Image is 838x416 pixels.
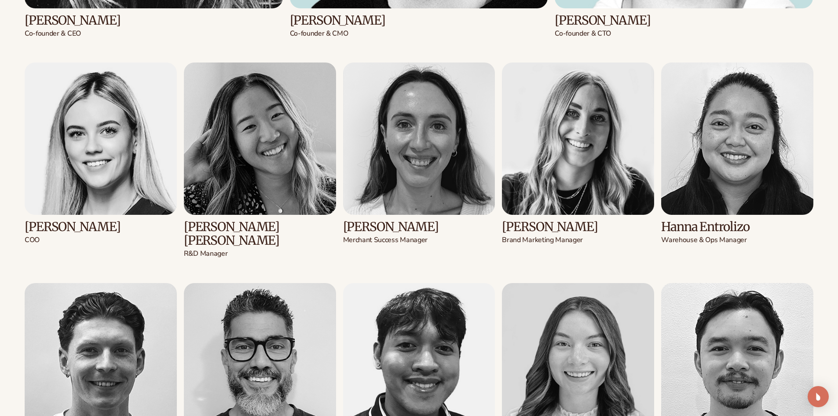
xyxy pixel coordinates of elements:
[808,386,829,407] div: Open Intercom Messenger
[290,14,548,27] h3: [PERSON_NAME]
[184,63,336,215] img: Shopify Image 9
[184,249,336,258] p: R&D Manager
[343,236,495,245] p: Merchant Success Manager
[25,236,177,245] p: COO
[290,29,548,38] p: Co-founder & CMO
[555,29,813,38] p: Co-founder & CTO
[661,63,813,215] img: Shopify Image 12
[343,220,495,234] h3: [PERSON_NAME]
[502,63,654,215] img: Shopify Image 11
[502,220,654,234] h3: [PERSON_NAME]
[661,236,813,245] p: Warehouse & Ops Manager
[502,236,654,245] p: Brand Marketing Manager
[184,220,336,247] h3: [PERSON_NAME] [PERSON_NAME]
[555,14,813,27] h3: [PERSON_NAME]
[25,63,177,215] img: Shopify Image 8
[25,29,283,38] p: Co-founder & CEO
[343,63,495,215] img: Shopify Image 10
[661,220,813,234] h3: Hanna Entrolizo
[25,220,177,234] h3: [PERSON_NAME]
[25,14,283,27] h3: [PERSON_NAME]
